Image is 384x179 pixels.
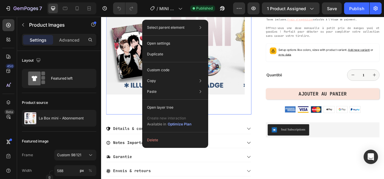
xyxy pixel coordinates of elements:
[59,37,79,43] p: Advanced
[267,5,306,12] span: 1 product assigned
[212,137,265,151] button: Seal Subscriptions
[147,51,163,57] p: Duplicate
[22,139,49,144] div: Featured image
[22,100,48,105] div: Product source
[316,114,330,122] img: gempages_524545041545299104-cd6d9ba2-9a7a-4804-a626-77d9c5090803.png
[209,12,354,27] span: Offrez-vous une dose mensuelle à petit prix de mangas yaoi et goodies ! Parfait pour débuter ou p...
[327,6,337,11] span: Save
[269,2,325,6] span: calculés à l'étape de paiement.
[113,2,137,14] div: Undo/Redo
[250,114,264,122] img: gempages_524545041545299104-f9407ce3-2623-4c20-8230-0a57942c4097.png
[251,94,312,102] div: AJOUTER AU PANIER
[314,40,342,44] span: Add new variant
[147,115,192,121] p: Create new interaction
[39,116,84,120] p: La Box mini - Abonnement
[145,135,206,145] button: Delete
[147,89,157,94] p: Paste
[344,2,369,14] button: Publish
[340,67,354,81] button: increment
[267,114,280,122] img: gempages_524545041545299104-37b8bba2-0532-4d55-9a35-0082af157194.png
[51,72,88,85] div: Featured left
[30,37,46,43] p: Settings
[54,165,96,176] input: px%
[225,39,349,51] p: Setup options like colors, sizes with product variant.
[234,114,247,122] img: gempages_524545041545299104-669a78f5-c456-455c-b73d-f77c2733d562.svg
[24,112,36,124] img: product feature img
[313,67,327,81] button: decrement
[147,122,166,126] span: Available in
[80,168,84,173] div: px
[57,152,81,158] span: Custom 98:121
[101,17,384,179] iframe: Design area
[54,150,96,160] button: Custom 98:121
[147,67,169,73] p: Custom code
[167,121,192,127] button: Optimize Plan
[39,5,42,12] p: 7
[4,110,14,114] div: Beta
[22,168,32,173] label: Width
[327,67,340,81] input: quantity
[237,2,269,6] u: Frais d'expédition
[209,91,354,105] button: AJOUTER AU PANIER
[159,5,176,12] span: MINI BOX ABO
[210,2,237,6] span: Taxes incluses.
[225,40,346,50] span: or
[168,122,191,127] div: Optimize Plan
[157,5,158,12] span: /
[283,114,297,122] img: gempages_524545041545299104-ceba3945-6745-4f20-ab9c-3e58ad4b11bb.png
[300,114,313,122] img: gempages_524545041545299104-732245ea-42eb-4bb7-9fd1-5198a89d8cd7.png
[2,2,45,14] button: 7
[78,167,85,174] button: %
[147,41,170,46] p: Open settings
[22,57,42,65] div: Layout
[87,167,94,174] button: px
[225,46,242,50] span: sync data
[217,140,224,148] img: SealSubscriptions.png
[29,21,80,28] p: Product Images
[210,71,280,78] p: Quantité
[322,2,342,14] button: Save
[262,2,319,14] button: 1 product assigned
[147,25,184,30] p: Select parent element
[364,150,378,164] div: Open Intercom Messenger
[147,78,156,84] p: Copy
[15,157,66,163] strong: Notes Importantes
[147,105,173,110] p: Open layer tree
[196,6,213,11] span: Published
[349,5,364,12] div: Publish
[6,64,14,69] div: 450
[229,140,260,147] div: Seal Subscriptions
[22,152,33,158] label: Frame
[88,168,92,173] div: %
